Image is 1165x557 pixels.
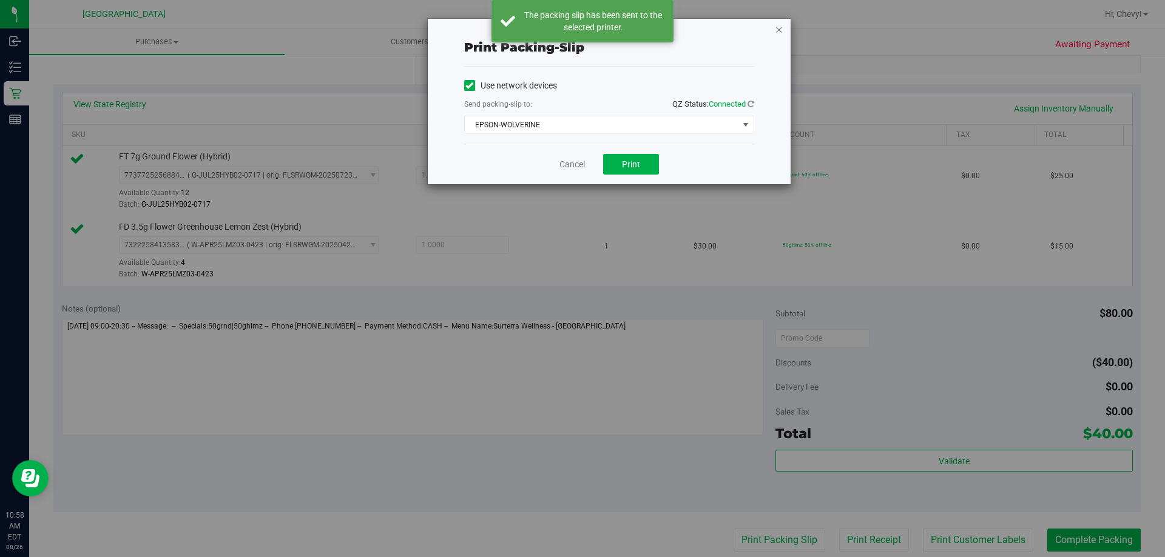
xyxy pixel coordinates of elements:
label: Use network devices [464,79,557,92]
span: Print [622,159,640,169]
label: Send packing-slip to: [464,99,532,110]
a: Cancel [559,158,585,171]
div: The packing slip has been sent to the selected printer. [522,9,664,33]
span: QZ Status: [672,99,754,108]
span: Print packing-slip [464,40,584,55]
span: select [738,116,753,133]
button: Print [603,154,659,175]
iframe: Resource center [12,460,49,496]
span: EPSON-WOLVERINE [465,116,738,133]
span: Connected [709,99,746,108]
